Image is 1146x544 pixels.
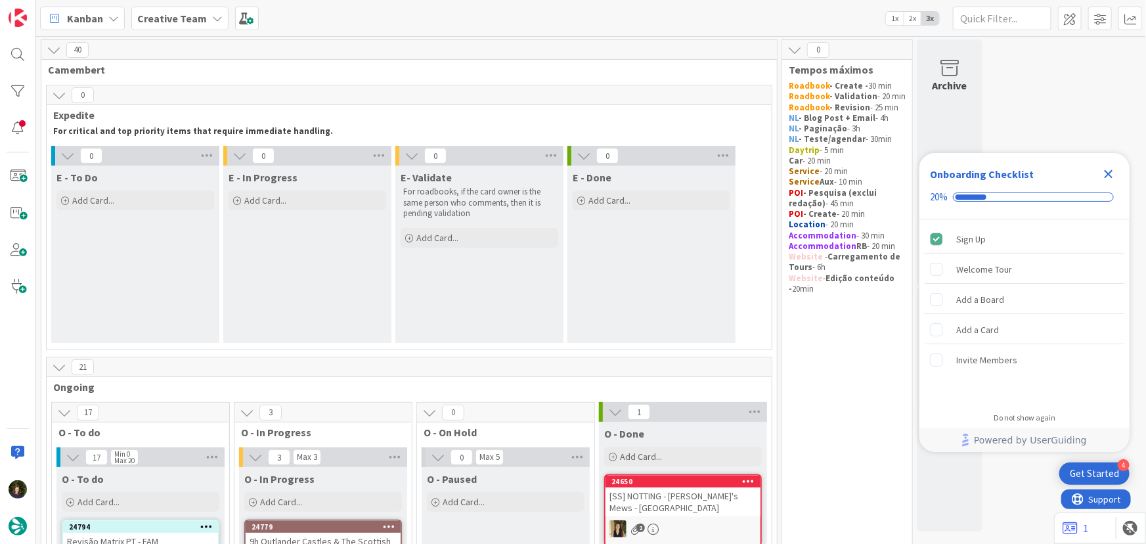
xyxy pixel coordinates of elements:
div: Open Get Started checklist, remaining modules: 4 [1059,463,1130,485]
img: avatar [9,517,27,535]
span: Add Card... [620,451,662,463]
span: Expedite [53,108,755,122]
strong: Carregamento de Tours [789,251,902,273]
div: Max 20 [114,457,135,464]
span: Add Card... [588,194,630,206]
div: 24779 [252,522,401,532]
p: - 20 min [789,209,906,219]
div: Checklist progress: 20% [930,191,1119,203]
strong: Website [789,273,823,284]
span: 40 [66,42,89,58]
div: 4 [1118,459,1130,471]
strong: Edição conteúdo - [789,273,896,294]
div: 24650 [611,477,760,486]
span: 3 [259,405,282,420]
strong: - Create - [829,80,868,91]
div: 24794 [63,521,218,533]
strong: Roadbook [789,102,829,113]
p: - 20 min [789,166,906,177]
span: 0 [442,405,464,420]
strong: NL [789,133,799,145]
p: - 10 min [789,177,906,187]
strong: - Teste/agendar [799,133,866,145]
span: 3 [268,449,290,465]
span: 21 [72,359,94,375]
strong: POI [789,208,803,219]
strong: - Pesquisa (exclui redação) [789,187,879,209]
div: Checklist items [919,219,1130,404]
div: Checklist Container [919,153,1130,452]
span: Support [28,2,60,18]
div: Sign Up is complete. [925,225,1124,254]
b: Creative Team [137,12,207,25]
div: Add a Board is incomplete. [925,285,1124,314]
a: Powered by UserGuiding [926,428,1123,452]
span: O - Done [604,427,644,440]
span: Add Card... [416,232,458,244]
div: 24650 [606,476,760,487]
div: SP [606,520,760,537]
p: - 3h [789,124,906,134]
div: Invite Members is incomplete. [925,346,1124,374]
strong: NL [789,123,799,134]
div: Add a Board [956,292,1004,307]
p: - 20 min [789,219,906,230]
strong: Car [789,155,803,166]
span: Add Card... [72,194,114,206]
span: Add Card... [77,496,120,508]
span: 17 [85,449,108,465]
div: [SS] NOTTING - [PERSON_NAME]'s Mews - [GEOGRAPHIC_DATA] [606,487,760,516]
p: - 20 min [789,91,906,102]
span: 0 [807,42,829,58]
strong: POI [789,187,803,198]
p: - - 6h [789,252,906,273]
p: - 20 min [789,241,906,252]
span: 0 [596,148,619,164]
div: 20% [930,191,948,203]
div: Welcome Tour is incomplete. [925,255,1124,284]
div: Sign Up [956,231,986,247]
strong: RB [856,240,867,252]
strong: - Paginação [799,123,847,134]
span: Camembert [48,63,760,76]
div: 24779 [246,521,401,533]
div: Get Started [1070,467,1119,480]
strong: For critical and top priority items that require immediate handling. [53,125,333,137]
strong: Daytrip [789,145,820,156]
p: - 30min [789,134,906,145]
strong: - Validation [829,91,877,102]
strong: Aux [820,176,834,187]
strong: Website [789,251,823,262]
span: 1x [886,12,904,25]
p: - 25 min [789,102,906,113]
span: Add Card... [443,496,485,508]
strong: Accommodation [789,230,856,241]
div: Close Checklist [1098,164,1119,185]
span: O - To do [58,426,213,439]
div: Archive [933,78,967,93]
p: - 30 min [789,231,906,241]
span: E - To Do [56,171,98,184]
input: Quick Filter... [953,7,1051,30]
div: 24650[SS] NOTTING - [PERSON_NAME]'s Mews - [GEOGRAPHIC_DATA] [606,476,760,516]
span: 1 [628,404,650,420]
p: - 20 min [789,156,906,166]
span: O - In Progress [241,426,395,439]
strong: Location [789,219,826,230]
img: SP [609,520,627,537]
span: 17 [77,405,99,420]
strong: Roadbook [789,80,829,91]
span: E - Done [573,171,611,184]
p: For roadbooks, if the card owner is the same person who comments, then it is pending validation [403,187,556,219]
span: Powered by UserGuiding [974,432,1087,448]
p: - 45 min [789,188,906,210]
div: Onboarding Checklist [930,166,1034,182]
div: Max 5 [479,454,500,461]
span: Kanban [67,11,103,26]
span: 2x [904,12,921,25]
p: 30 min [789,81,906,91]
span: O - On Hold [424,426,578,439]
strong: - Blog Post + Email [799,112,875,124]
p: - 20min [789,273,906,295]
span: E- Validate [401,171,452,184]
